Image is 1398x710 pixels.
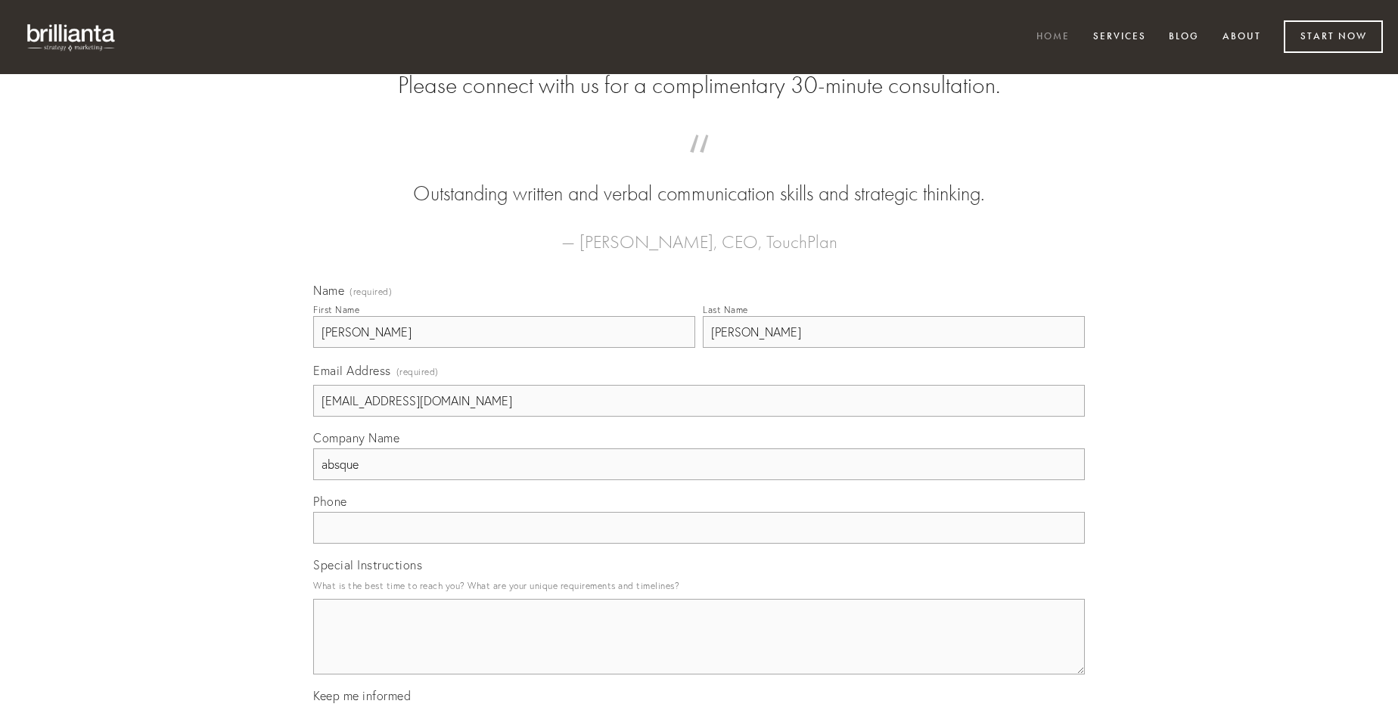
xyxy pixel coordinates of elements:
[15,15,129,59] img: brillianta - research, strategy, marketing
[313,557,422,572] span: Special Instructions
[1284,20,1383,53] a: Start Now
[313,430,399,445] span: Company Name
[337,209,1061,257] figcaption: — [PERSON_NAME], CEO, TouchPlan
[313,283,344,298] span: Name
[313,575,1085,596] p: What is the best time to reach you? What are your unique requirements and timelines?
[313,363,391,378] span: Email Address
[703,304,748,315] div: Last Name
[337,150,1061,209] blockquote: Outstanding written and verbal communication skills and strategic thinking.
[396,361,439,382] span: (required)
[349,287,392,296] span: (required)
[1159,25,1209,50] a: Blog
[313,494,347,509] span: Phone
[1027,25,1080,50] a: Home
[313,71,1085,100] h2: Please connect with us for a complimentary 30-minute consultation.
[1083,25,1156,50] a: Services
[1213,25,1271,50] a: About
[337,150,1061,179] span: “
[313,688,411,703] span: Keep me informed
[313,304,359,315] div: First Name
